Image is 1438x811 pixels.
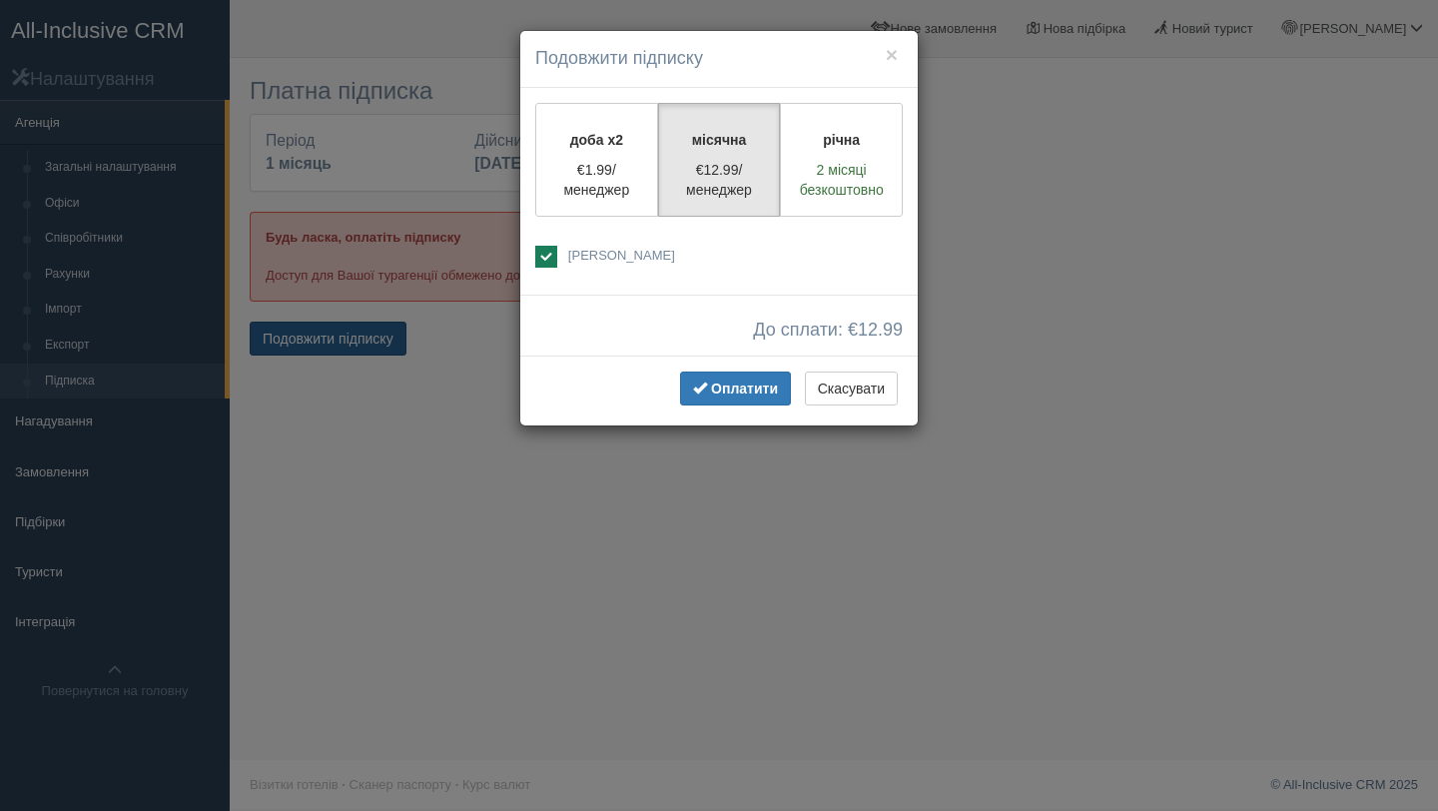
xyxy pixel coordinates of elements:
button: × [886,44,898,65]
p: доба x2 [548,130,645,150]
p: 2 місяці безкоштовно [793,160,890,200]
p: €1.99/менеджер [548,160,645,200]
p: річна [793,130,890,150]
span: [PERSON_NAME] [568,248,675,263]
p: €12.99/менеджер [671,160,768,200]
p: місячна [671,130,768,150]
button: Скасувати [805,372,898,405]
button: Оплатити [680,372,791,405]
span: До сплати: € [753,321,903,341]
h4: Подовжити підписку [535,46,903,72]
span: 12.99 [858,320,903,340]
span: Оплатити [711,381,778,397]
